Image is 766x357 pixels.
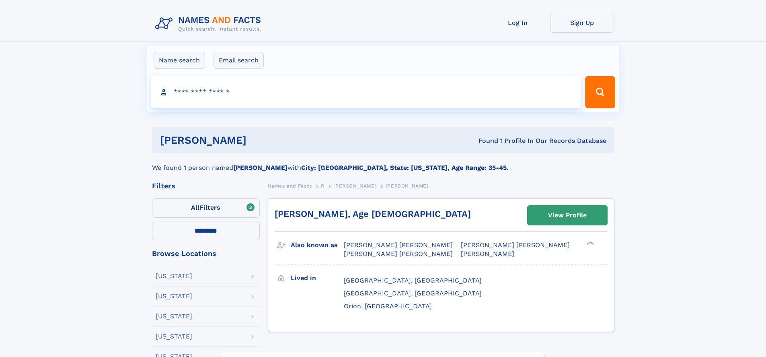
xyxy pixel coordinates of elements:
[291,271,344,285] h3: Lived in
[152,250,260,257] div: Browse Locations
[486,13,550,33] a: Log In
[585,76,615,108] button: Search Button
[548,206,587,225] div: View Profile
[268,181,312,191] a: Names and Facts
[461,250,514,258] span: [PERSON_NAME]
[386,183,429,189] span: [PERSON_NAME]
[321,181,324,191] a: R
[156,333,192,340] div: [US_STATE]
[344,302,432,310] span: Orion, [GEOGRAPHIC_DATA]
[156,293,192,299] div: [US_STATE]
[344,241,453,249] span: [PERSON_NAME] [PERSON_NAME]
[156,273,192,279] div: [US_STATE]
[233,164,288,171] b: [PERSON_NAME]
[301,164,507,171] b: City: [GEOGRAPHIC_DATA], State: [US_STATE], Age Range: 35-45
[152,153,614,173] div: We found 1 person named with .
[154,52,205,69] label: Name search
[214,52,264,69] label: Email search
[585,241,594,246] div: ❯
[152,198,260,218] label: Filters
[344,277,482,284] span: [GEOGRAPHIC_DATA], [GEOGRAPHIC_DATA]
[291,238,344,252] h3: Also known as
[333,181,376,191] a: [PERSON_NAME]
[275,209,471,219] a: [PERSON_NAME], Age [DEMOGRAPHIC_DATA]
[152,182,260,190] div: Filters
[344,250,453,258] span: [PERSON_NAME] [PERSON_NAME]
[362,136,606,145] div: Found 1 Profile In Our Records Database
[461,241,570,249] span: [PERSON_NAME] [PERSON_NAME]
[344,289,482,297] span: [GEOGRAPHIC_DATA], [GEOGRAPHIC_DATA]
[152,13,268,35] img: Logo Names and Facts
[528,206,607,225] a: View Profile
[321,183,324,189] span: R
[160,135,363,145] h1: [PERSON_NAME]
[333,183,376,189] span: [PERSON_NAME]
[151,76,582,108] input: search input
[191,204,199,211] span: All
[550,13,614,33] a: Sign Up
[156,313,192,320] div: [US_STATE]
